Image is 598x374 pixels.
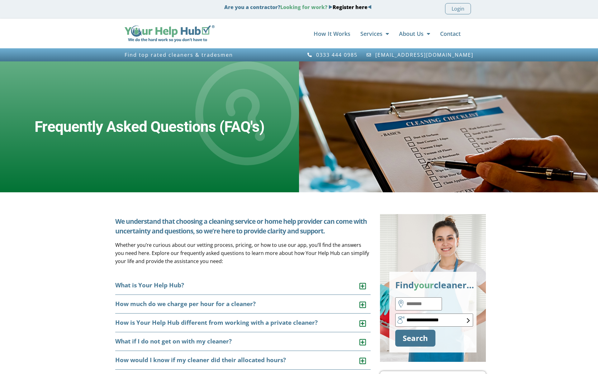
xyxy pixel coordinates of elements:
div: How would I know if my cleaner did their allocated hours? [115,351,371,370]
a: Register here [333,4,368,11]
p: Whether you’re curious about our vetting process, pricing, or how to use our app, you’ll find the... [115,241,371,265]
span: 0333 444 0985 [315,52,358,58]
div: How much do we charge per hour for a cleaner? [115,295,371,314]
span: your [414,279,434,291]
span: Looking for work? [280,4,327,11]
strong: Are you a contractor? [224,4,372,11]
h2: Frequently Asked Questions (FAQ's) [35,118,264,136]
span: [EMAIL_ADDRESS][DOMAIN_NAME] [374,52,473,58]
span: Login [452,5,464,13]
img: Blue Arrow - Left [368,5,372,9]
img: FAQs - select box form [467,318,470,323]
p: Find cleaner… [395,278,471,292]
a: How is Your Help Hub different from working with a private cleaner? [115,319,318,327]
img: Your Help Hub Wide Logo [125,25,215,42]
a: About Us [399,27,430,40]
div: What is Your Help Hub? [115,276,371,295]
a: What is Your Help Hub? [115,281,184,289]
a: Contact [440,27,461,40]
h5: We understand that choosing a cleaning service or home help provider can come with uncertainty an... [115,217,371,236]
a: 0333 444 0985 [307,52,358,58]
a: How would I know if my cleaner did their allocated hours? [115,356,286,364]
nav: Menu [221,27,461,40]
a: Services [360,27,389,40]
h3: Find top rated cleaners & tradesmen [125,52,296,58]
a: What if I do not get on with my cleaner? [115,337,232,345]
button: Search [395,330,435,347]
div: What if I do not get on with my cleaner? [115,332,371,351]
a: Login [445,3,471,14]
img: Blue Arrow - Right [329,5,333,9]
a: How It Works [314,27,350,40]
div: How is Your Help Hub different from working with a private cleaner? [115,314,371,332]
a: [EMAIL_ADDRESS][DOMAIN_NAME] [366,52,474,58]
a: How much do we charge per hour for a cleaner? [115,300,256,308]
